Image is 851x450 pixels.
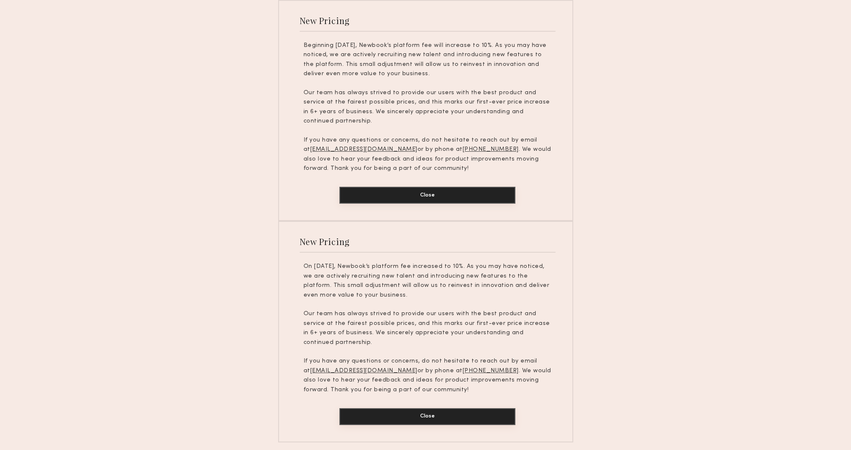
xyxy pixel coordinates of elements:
u: [PHONE_NUMBER] [463,368,519,374]
button: Close [339,187,515,204]
button: Close [339,408,515,425]
p: Our team has always strived to provide our users with the best product and service at the fairest... [304,88,552,126]
div: New Pricing [300,15,350,26]
p: On [DATE], Newbook’s platform fee increased to 10%. As you may have noticed, we are actively recr... [304,262,552,300]
p: If you have any questions or concerns, do not hesitate to reach out by email at or by phone at . ... [304,357,552,395]
p: Beginning [DATE], Newbook’s platform fee will increase to 10%. As you may have noticed, we are ac... [304,41,552,79]
u: [EMAIL_ADDRESS][DOMAIN_NAME] [310,368,417,374]
div: New Pricing [300,236,350,247]
p: If you have any questions or concerns, do not hesitate to reach out by email at or by phone at . ... [304,136,552,174]
u: [PHONE_NUMBER] [463,147,519,152]
u: [EMAIL_ADDRESS][DOMAIN_NAME] [310,147,417,152]
p: Our team has always strived to provide our users with the best product and service at the fairest... [304,309,552,347]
